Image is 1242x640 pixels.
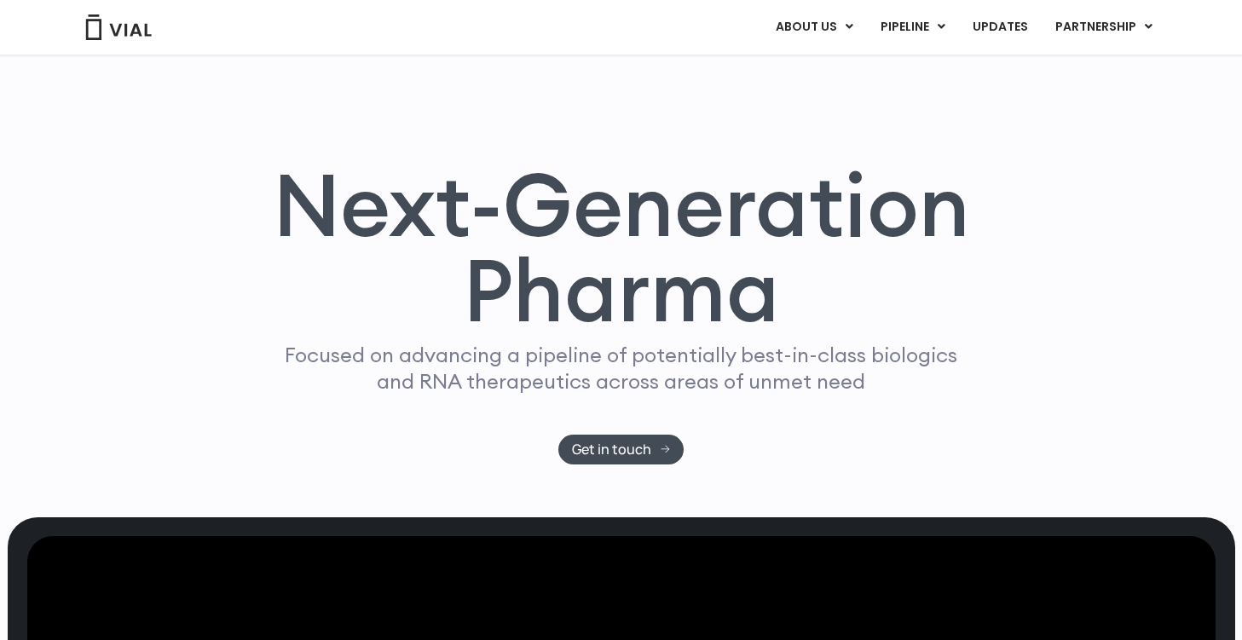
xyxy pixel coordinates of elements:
a: Get in touch [558,435,684,464]
a: ABOUT USMenu Toggle [762,13,866,42]
img: Vial Logo [84,14,153,40]
p: Focused on advancing a pipeline of potentially best-in-class biologics and RNA therapeutics acros... [278,342,965,395]
a: UPDATES [959,13,1041,42]
span: Get in touch [572,443,651,456]
h1: Next-Generation Pharma [252,162,991,334]
a: PIPELINEMenu Toggle [867,13,958,42]
a: PARTNERSHIPMenu Toggle [1042,13,1166,42]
